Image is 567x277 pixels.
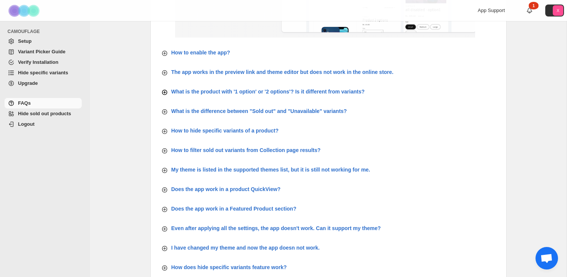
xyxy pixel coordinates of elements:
img: Camouflage [6,0,43,21]
a: Hide specific variants [4,68,82,78]
span: App Support [478,8,505,13]
button: How to hide specific variants of a product? [156,124,501,137]
p: What is the product with '1 option' or '2 options'? Is it different from variants? [171,88,365,95]
button: Does the app work in a product QuickView? [156,182,501,196]
span: Hide specific variants [18,70,68,75]
a: 1 [526,7,533,14]
a: Verify Installation [4,57,82,68]
span: Setup [18,38,31,44]
p: The app works in the preview link and theme editor but does not work in the online store. [171,68,394,76]
button: How does hide specific variants feature work? [156,260,501,274]
a: Hide sold out products [4,108,82,119]
a: Upgrade [4,78,82,89]
span: Hide sold out products [18,111,71,116]
button: My theme is listed in the supported themes list, but it is still not working for me. [156,163,501,176]
a: Variant Picker Guide [4,47,82,57]
p: Does the app work in a product QuickView? [171,185,280,193]
button: What is the product with '1 option' or '2 options'? Is it different from variants? [156,85,501,98]
text: X [556,8,559,13]
p: How to filter sold out variants from Collection page results? [171,146,321,154]
span: CAMOUFLAGE [7,29,85,35]
button: I have changed my theme and now the app doesn not work. [156,241,501,254]
button: The app works in the preview link and theme editor but does not work in the online store. [156,65,501,79]
button: How to filter sold out variants from Collection page results? [156,143,501,157]
button: What is the difference between "Sold out" and "Unavailable" variants? [156,104,501,118]
p: How to hide specific variants of a product? [171,127,279,134]
p: How does hide specific variants feature work? [171,263,287,271]
a: FAQs [4,98,82,108]
p: My theme is listed in the supported themes list, but it is still not working for me. [171,166,370,173]
p: Does the app work in a Featured Product section? [171,205,297,212]
p: How to enable the app? [171,49,230,56]
button: Does the app work in a Featured Product section? [156,202,501,215]
a: Logout [4,119,82,129]
button: Avatar with initials X [545,5,564,17]
span: Upgrade [18,80,38,86]
div: 1 [529,2,538,9]
span: Logout [18,121,34,127]
span: Avatar with initials X [553,5,563,16]
button: Even after applying all the settings, the app doesn't work. Can it support my theme? [156,221,501,235]
span: Verify Installation [18,59,58,65]
button: How to enable the app? [156,46,501,59]
span: FAQs [18,100,31,106]
span: Variant Picker Guide [18,49,65,54]
a: Setup [4,36,82,47]
p: What is the difference between "Sold out" and "Unavailable" variants? [171,107,347,115]
div: Open chat [535,247,558,269]
p: Even after applying all the settings, the app doesn't work. Can it support my theme? [171,224,381,232]
p: I have changed my theme and now the app doesn not work. [171,244,320,251]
